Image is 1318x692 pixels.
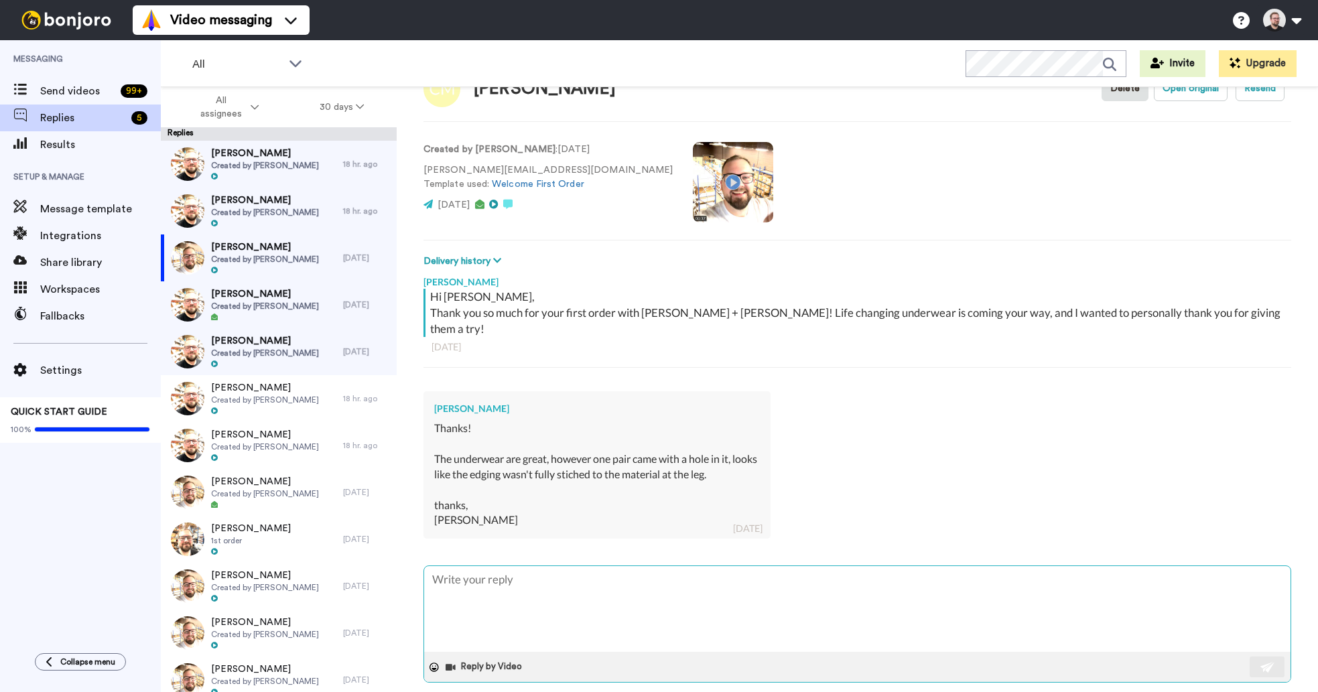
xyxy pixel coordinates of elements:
img: 11682276-afbd-4b54-bc4a-fbbc98e51baf-thumb.jpg [171,476,204,509]
img: 0ebeb185-aceb-4ea7-b17b-5d5448b0a189-thumb.jpg [171,194,204,228]
button: Invite [1140,50,1205,77]
span: [PERSON_NAME] [211,287,319,301]
span: Created by [PERSON_NAME] [211,207,319,218]
div: [DATE] [343,253,390,263]
span: Replies [40,110,126,126]
span: Created by [PERSON_NAME] [211,582,319,593]
span: [PERSON_NAME] [211,147,319,160]
div: Hi [PERSON_NAME], Thank you so much for your first order with [PERSON_NAME] + [PERSON_NAME]! Life... [430,289,1288,337]
div: [PERSON_NAME] [423,269,1291,289]
img: 11682276-afbd-4b54-bc4a-fbbc98e51baf-thumb.jpg [171,616,204,650]
span: Created by [PERSON_NAME] [211,301,319,312]
span: Send videos [40,83,115,99]
span: All assignees [194,94,248,121]
div: 5 [131,111,147,125]
a: [PERSON_NAME]Created by [PERSON_NAME]18 hr. ago [161,141,397,188]
button: Upgrade [1219,50,1297,77]
span: QUICK START GUIDE [11,407,107,417]
div: [PERSON_NAME] [474,79,616,98]
span: Created by [PERSON_NAME] [211,254,319,265]
span: Created by [PERSON_NAME] [211,488,319,499]
span: [DATE] [438,200,470,210]
img: vm-color.svg [141,9,162,31]
div: 18 hr. ago [343,440,390,451]
div: 18 hr. ago [343,206,390,216]
span: Created by [PERSON_NAME] [211,629,319,640]
button: Resend [1236,76,1284,101]
span: [PERSON_NAME] [211,663,319,676]
span: Integrations [40,228,161,244]
img: bj-logo-header-white.svg [16,11,117,29]
div: [DATE] [343,628,390,638]
span: [PERSON_NAME] [211,194,319,207]
span: [PERSON_NAME] [211,240,319,254]
div: Replies [161,127,397,141]
span: [PERSON_NAME] [211,334,319,348]
img: 0ebeb185-aceb-4ea7-b17b-5d5448b0a189-thumb.jpg [171,147,204,181]
span: Created by [PERSON_NAME] [211,395,319,405]
a: [PERSON_NAME]Created by [PERSON_NAME][DATE] [161,610,397,656]
a: [PERSON_NAME]Created by [PERSON_NAME][DATE] [161,328,397,375]
img: 0ebeb185-aceb-4ea7-b17b-5d5448b0a189-thumb.jpg [171,335,204,368]
a: [PERSON_NAME]Created by [PERSON_NAME]18 hr. ago [161,188,397,234]
img: 0ebeb185-aceb-4ea7-b17b-5d5448b0a189-thumb.jpg [171,382,204,415]
span: [PERSON_NAME] [211,428,319,441]
span: Video messaging [170,11,272,29]
a: [PERSON_NAME]Created by [PERSON_NAME]18 hr. ago [161,375,397,422]
img: 11682276-afbd-4b54-bc4a-fbbc98e51baf-thumb.jpg [171,241,204,275]
div: Thanks! The underwear are great, however one pair came with a hole in it, looks like the edging w... [434,421,760,528]
span: All [192,56,282,72]
img: Image of Clancey Mcneal [423,70,460,107]
img: 0ebeb185-aceb-4ea7-b17b-5d5448b0a189-thumb.jpg [171,288,204,322]
div: [DATE] [432,340,1283,354]
span: 100% [11,424,31,435]
a: [PERSON_NAME]Created by [PERSON_NAME]18 hr. ago [161,422,397,469]
span: Workspaces [40,281,161,297]
div: [DATE] [343,487,390,498]
div: 18 hr. ago [343,393,390,404]
span: Settings [40,362,161,378]
span: Created by [PERSON_NAME] [211,160,319,171]
span: Created by [PERSON_NAME] [211,348,319,358]
button: 30 days [289,95,395,119]
div: [DATE] [343,581,390,592]
div: [DATE] [343,346,390,357]
button: Open original [1154,76,1228,101]
span: Fallbacks [40,308,161,324]
button: Delivery history [423,254,505,269]
p: [PERSON_NAME][EMAIL_ADDRESS][DOMAIN_NAME] Template used: [423,163,673,192]
div: [DATE] [343,534,390,545]
div: [DATE] [343,299,390,310]
button: Delete [1102,76,1148,101]
strong: Created by [PERSON_NAME] [423,145,555,154]
div: [PERSON_NAME] [434,402,760,415]
a: [PERSON_NAME]Created by [PERSON_NAME][DATE] [161,281,397,328]
span: [PERSON_NAME] [211,381,319,395]
a: Welcome First Order [492,180,584,189]
p: : [DATE] [423,143,673,157]
a: [PERSON_NAME]Created by [PERSON_NAME][DATE] [161,234,397,281]
button: All assignees [163,88,289,126]
img: send-white.svg [1260,662,1275,673]
img: 0ebeb185-aceb-4ea7-b17b-5d5448b0a189-thumb.jpg [171,429,204,462]
img: 11682276-afbd-4b54-bc4a-fbbc98e51baf-thumb.jpg [171,569,204,603]
span: Share library [40,255,161,271]
div: [DATE] [343,675,390,685]
span: [PERSON_NAME] [211,569,319,582]
div: [DATE] [733,522,763,535]
button: Reply by Video [444,657,526,677]
span: Created by [PERSON_NAME] [211,676,319,687]
span: [PERSON_NAME] [211,616,319,629]
span: Results [40,137,161,153]
a: [PERSON_NAME]Created by [PERSON_NAME][DATE] [161,563,397,610]
span: Message template [40,201,161,217]
button: Collapse menu [35,653,126,671]
div: 99 + [121,84,147,98]
div: 18 hr. ago [343,159,390,169]
span: Collapse menu [60,656,115,667]
span: [PERSON_NAME] [211,522,291,535]
img: efa524da-70a9-41f2-aa42-4cb2d5cfdec7-thumb.jpg [171,523,204,556]
span: 1st order [211,535,291,546]
span: Created by [PERSON_NAME] [211,441,319,452]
